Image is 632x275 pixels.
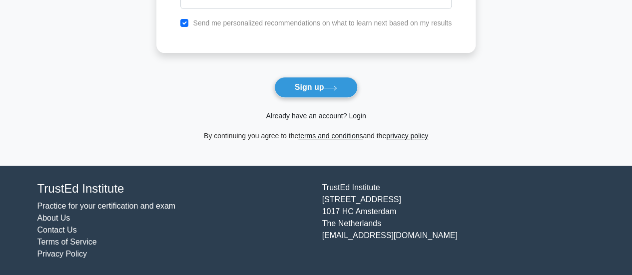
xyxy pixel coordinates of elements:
[193,19,452,27] label: Send me personalized recommendations on what to learn next based on my results
[37,226,77,234] a: Contact Us
[37,250,87,258] a: Privacy Policy
[386,132,428,140] a: privacy policy
[266,112,366,120] a: Already have an account? Login
[316,182,601,260] div: TrustEd Institute [STREET_ADDRESS] 1017 HC Amsterdam The Netherlands [EMAIL_ADDRESS][DOMAIN_NAME]
[37,214,70,222] a: About Us
[37,182,310,196] h4: TrustEd Institute
[37,238,97,246] a: Terms of Service
[150,130,482,142] div: By continuing you agree to the and the
[298,132,363,140] a: terms and conditions
[274,77,358,98] button: Sign up
[37,202,176,210] a: Practice for your certification and exam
